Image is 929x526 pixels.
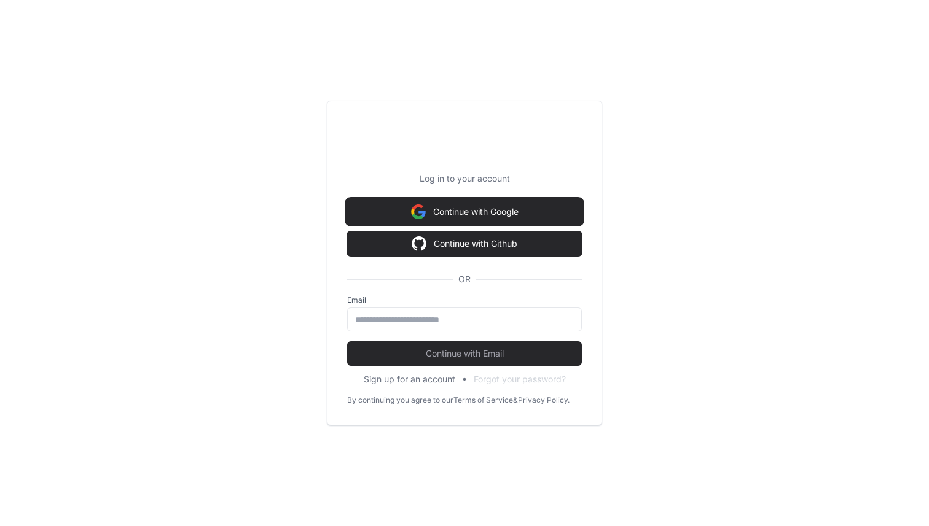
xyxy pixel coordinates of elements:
button: Sign up for an account [364,373,455,385]
img: Sign in with google [411,199,426,224]
label: Email [347,295,582,305]
a: Privacy Policy. [518,395,570,405]
img: Sign in with google [412,231,426,256]
button: Continue with Github [347,231,582,256]
a: Terms of Service [453,395,513,405]
button: Continue with Email [347,341,582,366]
div: & [513,395,518,405]
span: Continue with Email [347,347,582,360]
p: Log in to your account [347,172,582,185]
span: OR [453,273,476,285]
button: Continue with Google [347,199,582,224]
div: By continuing you agree to our [347,395,453,405]
button: Forgot your password? [474,373,566,385]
